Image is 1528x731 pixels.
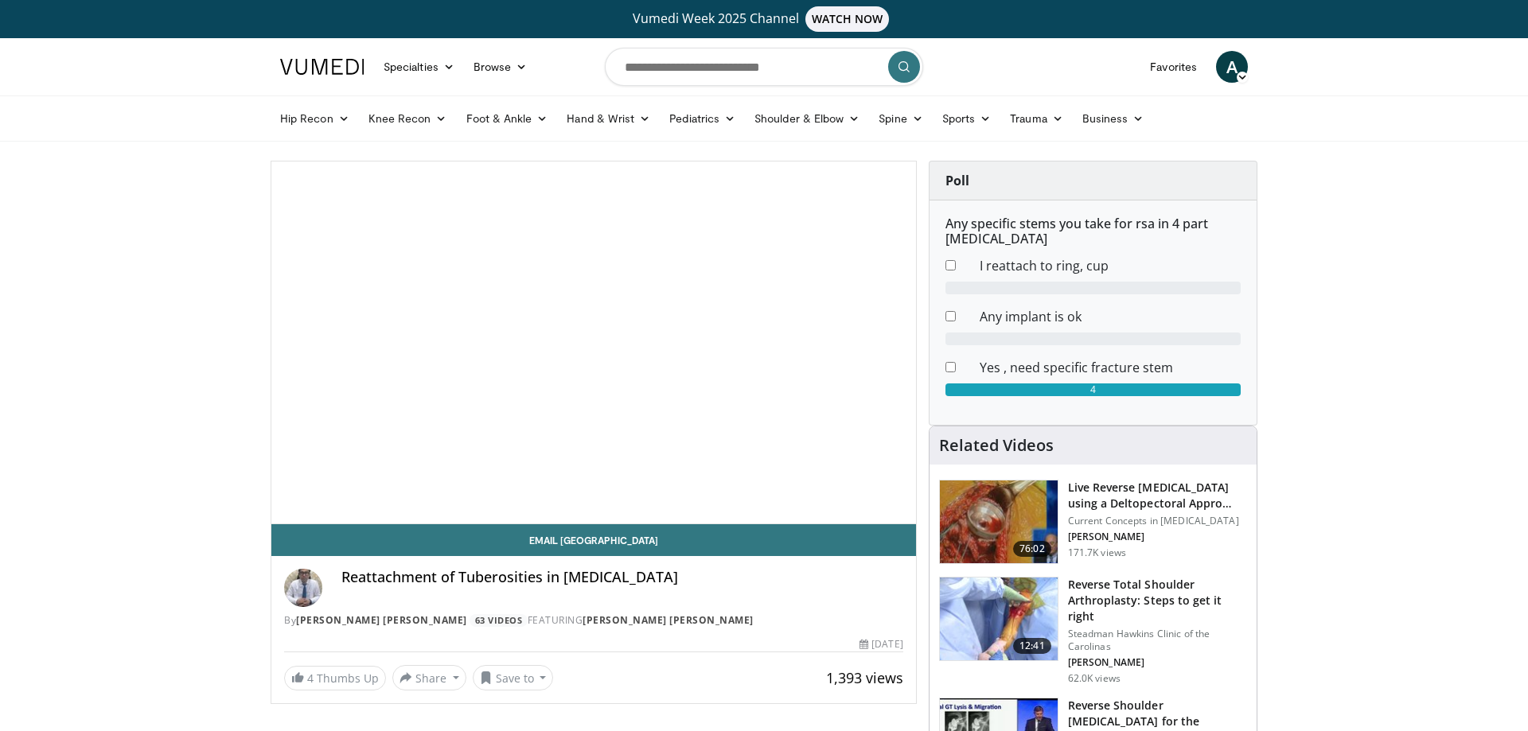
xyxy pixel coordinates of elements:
[374,51,464,83] a: Specialties
[945,216,1241,247] h6: Any specific stems you take for rsa in 4 part [MEDICAL_DATA]
[945,383,1241,396] div: 4
[1073,103,1154,134] a: Business
[470,614,528,628] a: 63 Videos
[341,569,903,586] h4: Reattachment of Tuberosities in [MEDICAL_DATA]
[1068,546,1126,559] p: 171.7K views
[1140,51,1206,83] a: Favorites
[1068,672,1121,685] p: 62.0K views
[968,256,1253,275] dd: I reattach to ring, cup
[464,51,537,83] a: Browse
[284,569,322,607] img: Avatar
[271,524,916,556] a: Email [GEOGRAPHIC_DATA]
[605,48,923,86] input: Search topics, interventions
[826,668,903,687] span: 1,393 views
[933,103,1001,134] a: Sports
[745,103,869,134] a: Shoulder & Elbow
[945,172,969,189] strong: Poll
[940,577,1058,660] img: 326034_0000_1.png.150x105_q85_crop-smart_upscale.jpg
[805,6,890,32] span: WATCH NOW
[939,480,1247,564] a: 76:02 Live Reverse [MEDICAL_DATA] using a Deltopectoral Appro… Current Concepts in [MEDICAL_DATA]...
[1068,531,1247,543] p: [PERSON_NAME]
[473,665,554,690] button: Save to
[939,436,1054,455] h4: Related Videos
[284,666,386,690] a: 4 Thumbs Up
[1068,480,1247,511] h3: Live Reverse [MEDICAL_DATA] using a Deltopectoral Appro…
[284,613,903,628] div: By FEATURING
[1000,103,1073,134] a: Trauma
[271,161,916,524] video-js: Video Player
[457,103,558,134] a: Foot & Ankle
[1216,51,1248,83] a: A
[968,358,1253,377] dd: Yes , need specific fracture stem
[1068,515,1247,527] p: Current Concepts in [MEDICAL_DATA]
[968,307,1253,326] dd: Any implant is ok
[940,480,1058,563] img: 684033_3.png.150x105_q85_crop-smart_upscale.jpg
[392,665,466,690] button: Share
[660,103,745,134] a: Pediatrics
[296,613,467,627] a: [PERSON_NAME] [PERSON_NAME]
[583,613,754,627] a: [PERSON_NAME] [PERSON_NAME]
[1068,577,1247,624] h3: Reverse Total Shoulder Arthroplasty: Steps to get it right
[1013,638,1051,654] span: 12:41
[869,103,932,134] a: Spine
[280,59,364,75] img: VuMedi Logo
[557,103,660,134] a: Hand & Wrist
[283,6,1245,32] a: Vumedi Week 2025 ChannelWATCH NOW
[1013,541,1051,557] span: 76:02
[359,103,457,134] a: Knee Recon
[1068,656,1247,669] p: [PERSON_NAME]
[271,103,359,134] a: Hip Recon
[859,637,902,651] div: [DATE]
[1068,628,1247,653] p: Steadman Hawkins Clinic of the Carolinas
[307,671,314,686] span: 4
[939,577,1247,685] a: 12:41 Reverse Total Shoulder Arthroplasty: Steps to get it right Steadman Hawkins Clinic of the C...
